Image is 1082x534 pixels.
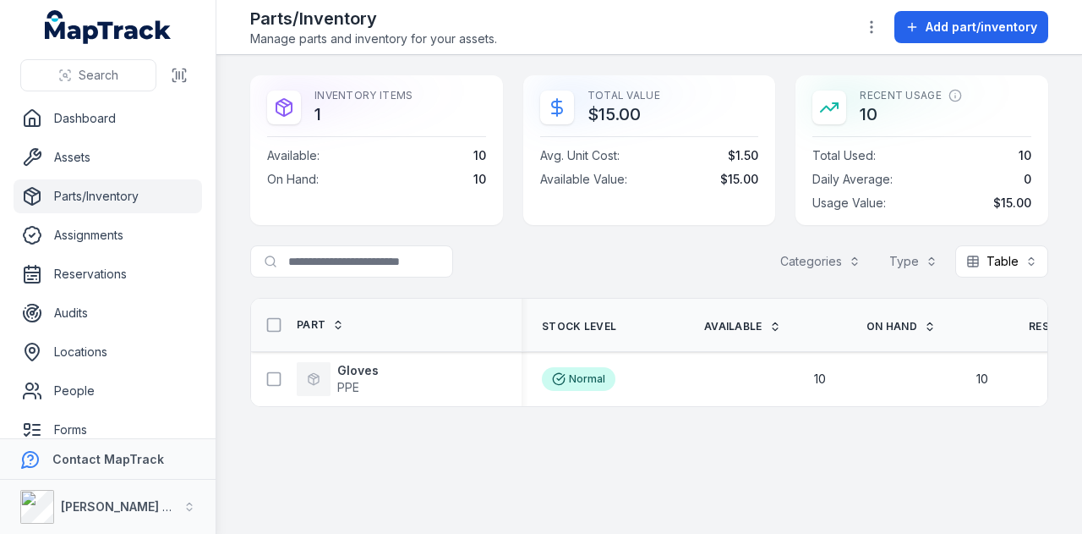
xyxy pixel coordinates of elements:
span: 10 [814,371,826,388]
span: Part [297,318,325,332]
span: PPE [337,380,359,394]
span: Usage Value : [812,195,886,212]
h2: Parts/Inventory [250,7,497,30]
strong: Gloves [337,362,379,379]
button: Add part/inventory [894,11,1048,43]
a: People [14,374,202,408]
span: 10 [473,171,486,188]
span: Search [79,67,118,84]
span: $15.00 [720,171,758,188]
span: 10 [473,147,486,164]
span: Manage parts and inventory for your assets. [250,30,497,47]
span: 10 [1019,147,1031,164]
a: Assignments [14,218,202,252]
span: Available [704,320,762,333]
span: Add part/inventory [926,19,1037,36]
span: Total Used : [812,147,876,164]
span: 0 [1024,171,1031,188]
span: 10 [976,371,988,388]
strong: Contact MapTrack [52,452,164,466]
span: $1.50 [728,147,758,164]
span: Daily Average : [812,171,893,188]
a: Parts/Inventory [14,179,202,213]
span: On Hand : [267,171,319,188]
span: Avg. Unit Cost : [540,147,620,164]
span: $15.00 [993,195,1031,212]
a: Available [704,320,781,333]
a: Assets [14,140,202,174]
a: Locations [14,335,202,369]
a: Part [297,318,344,332]
div: Normal [542,367,615,391]
button: Type [878,245,948,278]
button: Categories [769,245,872,278]
a: MapTrack [45,10,172,44]
span: On hand [866,320,917,333]
a: Forms [14,413,202,447]
span: Stock Level [542,320,616,333]
span: Available : [267,147,320,164]
button: Search [20,59,156,91]
a: Audits [14,296,202,330]
a: On hand [866,320,936,333]
a: GlovesPPE [297,362,379,396]
button: Table [955,245,1048,278]
span: Available Value : [540,171,627,188]
a: Dashboard [14,102,202,135]
strong: [PERSON_NAME] Group [61,499,199,514]
a: Reservations [14,257,202,291]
